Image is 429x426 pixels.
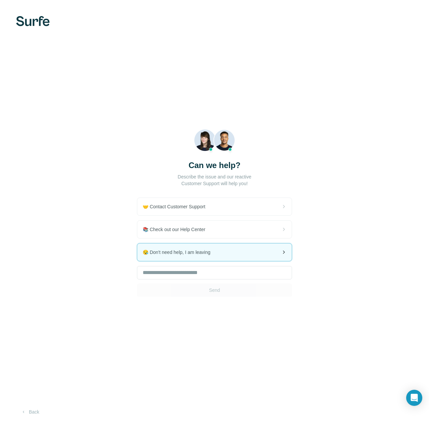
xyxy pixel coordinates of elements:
img: Surfe's logo [16,16,50,26]
p: Describe the issue and our reactive [178,173,251,180]
h3: Can we help? [189,160,241,171]
p: Customer Support will help you! [181,180,248,187]
img: Beach Photo [194,129,235,154]
span: 😪 Don't need help, I am leaving [143,249,216,256]
span: 📚 Check out our Help Center [143,226,211,233]
span: 🤝 Contact Customer Support [143,203,211,210]
div: Open Intercom Messenger [406,390,422,406]
button: Back [16,406,44,418]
